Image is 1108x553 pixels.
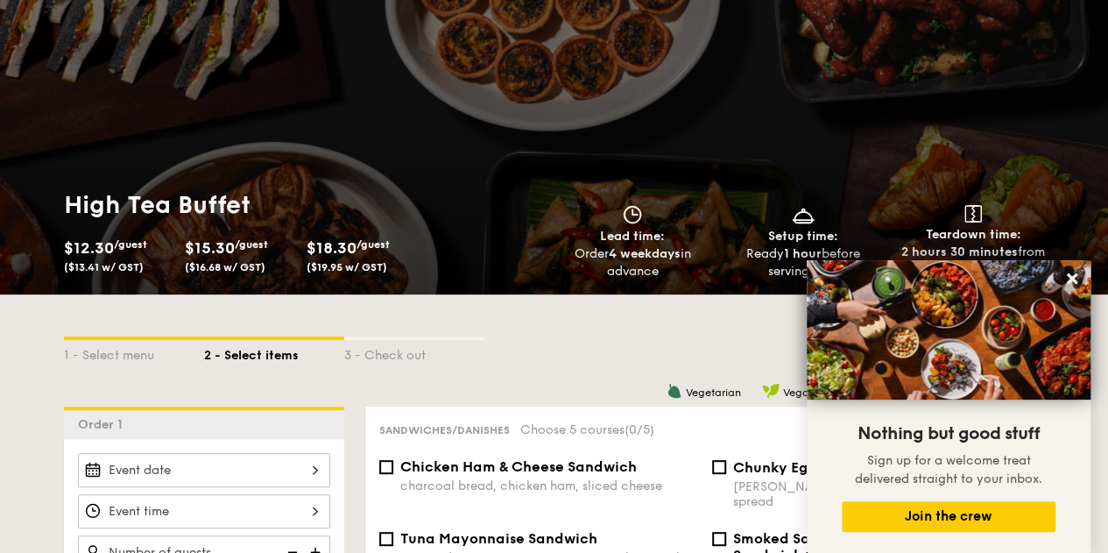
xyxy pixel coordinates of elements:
[667,383,682,399] img: icon-vegetarian.fe4039eb.svg
[78,453,330,487] input: Event date
[356,238,390,251] span: /guest
[185,238,235,258] span: $15.30
[964,205,982,223] img: icon-teardown.65201eee.svg
[185,261,265,273] span: ($16.68 w/ GST)
[712,460,726,474] input: Chunky Egg Mayonnaise Sandwich[PERSON_NAME], mayonnaise, chunky egg spread
[790,205,816,224] img: icon-dish.430c3a2e.svg
[344,340,484,365] div: 3 - Check out
[379,424,510,436] span: Sandwiches/Danishes
[554,245,711,280] div: Order in advance
[926,227,1021,242] span: Teardown time:
[78,417,130,432] span: Order 1
[78,494,330,528] input: Event time
[855,453,1042,486] span: Sign up for a welcome treat delivered straight to your inbox.
[901,245,1018,259] strong: 2 hours 30 minutes
[400,530,597,547] span: Tuna Mayonnaise Sandwich
[64,340,204,365] div: 1 - Select menu
[64,238,114,258] span: $12.30
[733,459,978,476] span: Chunky Egg Mayonnaise Sandwich
[1058,265,1086,293] button: Close
[783,386,815,399] span: Vegan
[625,422,654,437] span: (0/5)
[307,261,387,273] span: ($19.95 w/ GST)
[114,238,147,251] span: /guest
[379,460,393,474] input: Chicken Ham & Cheese Sandwichcharcoal bread, chicken ham, sliced cheese
[784,246,822,261] strong: 1 hour
[64,189,547,221] h1: High Tea Buffet
[400,479,698,493] div: charcoal bread, chicken ham, sliced cheese
[686,386,741,399] span: Vegetarian
[204,340,344,365] div: 2 - Select items
[895,244,1052,279] div: from event time
[520,422,654,437] span: Choose 5 courses
[600,229,665,244] span: Lead time:
[857,423,1040,444] span: Nothing but good stuff
[307,238,356,258] span: $18.30
[400,458,637,475] span: Chicken Ham & Cheese Sandwich
[842,501,1055,532] button: Join the crew
[235,238,268,251] span: /guest
[379,532,393,546] input: Tuna Mayonnaise Sandwichcaesar dressing, [PERSON_NAME], italian parsley
[64,261,144,273] span: ($13.41 w/ GST)
[807,260,1090,400] img: DSC07876-Edit02-Large.jpeg
[762,383,780,399] img: icon-vegan.f8ff3823.svg
[619,205,646,224] img: icon-clock.2db775ea.svg
[724,245,881,280] div: Ready before serving time
[733,479,1031,509] div: [PERSON_NAME], mayonnaise, chunky egg spread
[768,229,838,244] span: Setup time:
[712,532,726,546] input: Smoked Salmon Cream Cheese Sandwich+$1.00caper, cream cheese, smoked salmon
[608,246,680,261] strong: 4 weekdays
